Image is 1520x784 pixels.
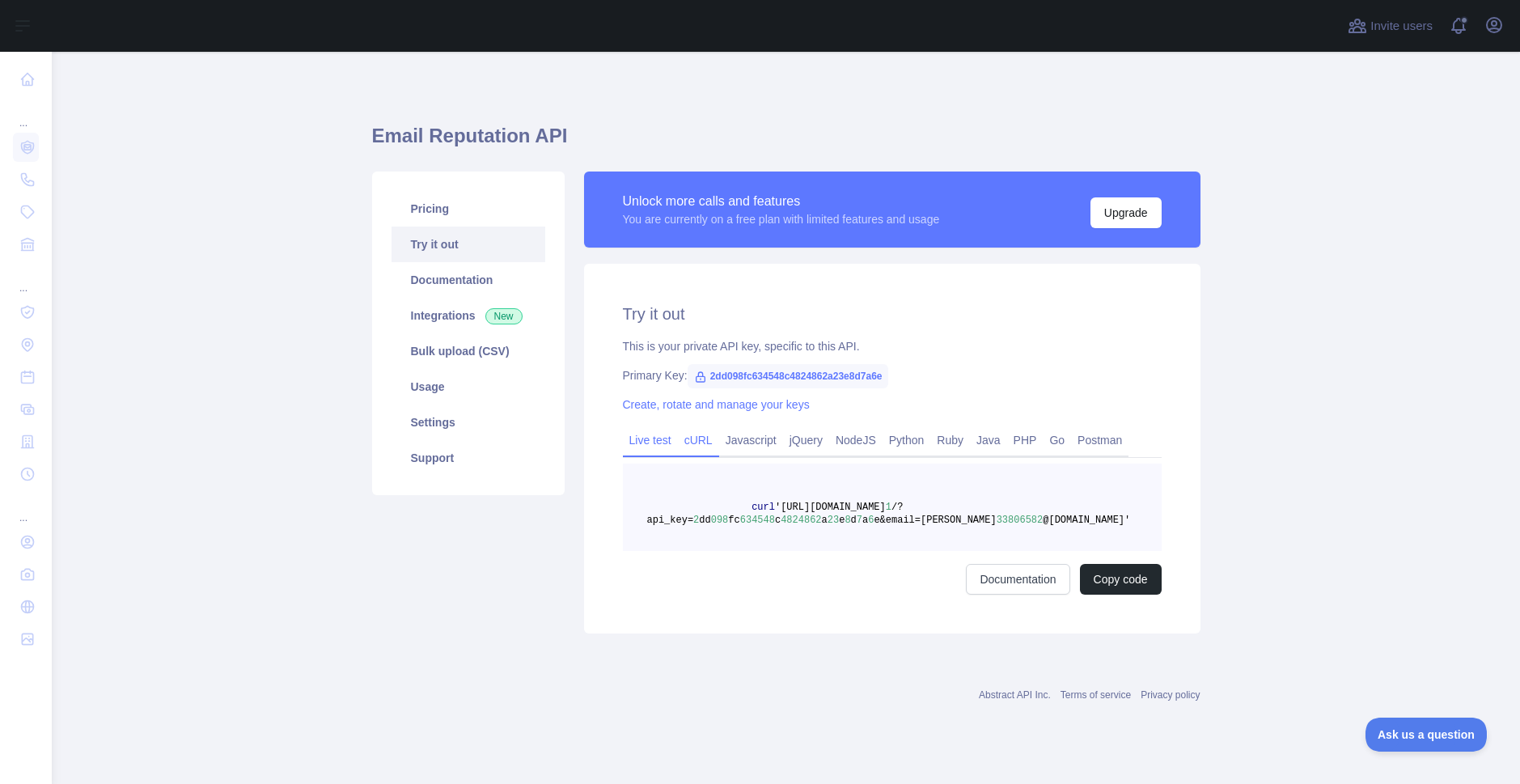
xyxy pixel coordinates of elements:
a: Privacy policy [1141,689,1200,701]
a: Pricing [392,191,545,227]
span: 2 [693,515,699,526]
button: Upgrade [1090,197,1162,228]
a: PHP [1007,427,1044,453]
a: Python [883,427,931,453]
span: 4824862 [781,515,821,526]
span: 098 [711,515,729,526]
h1: Email Reputation API [372,123,1200,162]
a: Go [1043,427,1071,453]
span: e [839,515,845,526]
a: Java [970,427,1007,453]
span: a [862,515,868,526]
span: curl [752,502,775,513]
a: Try it out [392,227,545,262]
a: Usage [392,369,545,405]
div: Primary Key: [623,367,1162,384]
a: jQuery [783,427,829,453]
span: d [851,515,857,526]
div: ... [13,262,39,295]
span: 8 [845,515,850,526]
span: 33806582 [997,515,1044,526]
a: Live test [623,427,678,453]
a: Terms of service [1061,689,1131,701]
a: Integrations New [392,298,545,333]
a: Create, rotate and manage your keys [623,398,810,411]
a: Abstract API Inc. [979,689,1051,701]
a: Postman [1071,427,1128,453]
a: Ruby [930,427,970,453]
span: c [775,515,781,526]
div: You are currently on a free plan with limited features and usage [623,211,940,227]
span: dd [699,515,710,526]
a: Documentation [966,564,1069,595]
span: fc [728,515,739,526]
span: 2dd098fc634548c4824862a23e8d7a6e [688,364,889,388]
div: ... [13,97,39,129]
div: Unlock more calls and features [623,192,940,211]
button: Invite users [1344,13,1436,39]
h2: Try it out [623,303,1162,325]
span: Invite users [1370,17,1433,36]
span: 23 [828,515,839,526]
span: a [822,515,828,526]
div: This is your private API key, specific to this API. [623,338,1162,354]
a: Settings [392,405,545,440]
a: Javascript [719,427,783,453]
iframe: Toggle Customer Support [1365,718,1488,752]
a: cURL [678,427,719,453]
span: 634548 [740,515,775,526]
a: NodeJS [829,427,883,453]
a: Support [392,440,545,476]
span: @[DOMAIN_NAME]' [1043,515,1130,526]
span: New [485,308,523,324]
span: e&email=[PERSON_NAME] [874,515,996,526]
span: 7 [857,515,862,526]
button: Copy code [1080,564,1162,595]
span: '[URL][DOMAIN_NAME] [775,502,886,513]
a: Documentation [392,262,545,298]
div: ... [13,492,39,524]
span: 1 [886,502,891,513]
span: 6 [868,515,874,526]
a: Bulk upload (CSV) [392,333,545,369]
